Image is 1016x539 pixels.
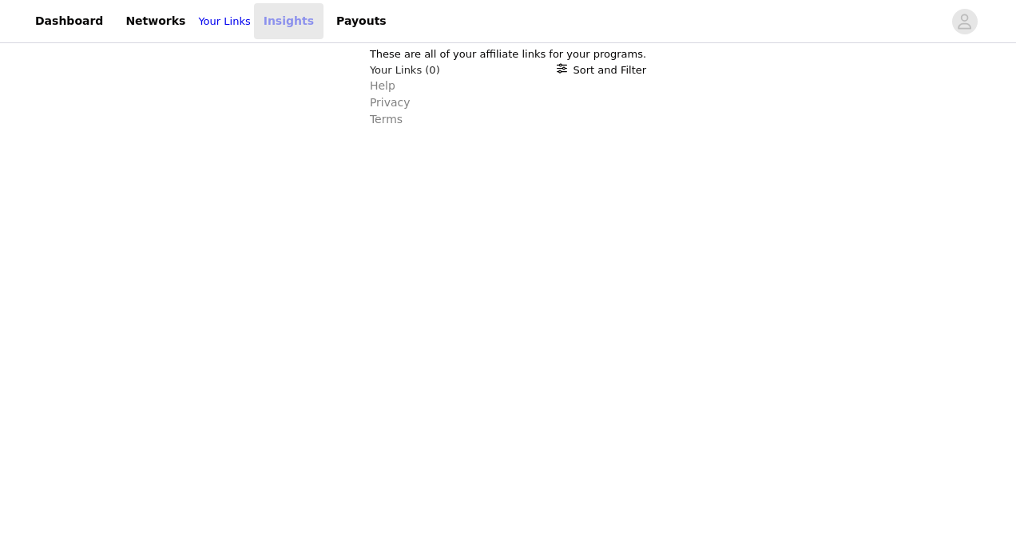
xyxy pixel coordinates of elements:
[26,3,113,39] a: Dashboard
[957,9,972,34] div: avatar
[198,14,250,30] a: Your Links
[370,78,395,94] p: Help
[370,111,646,128] a: Terms
[254,3,323,39] a: Insights
[370,94,411,111] p: Privacy
[557,62,647,78] button: Sort and Filter
[370,94,646,111] a: Privacy
[116,3,195,39] a: Networks
[370,78,646,94] a: Help
[327,3,396,39] a: Payouts
[370,111,403,128] p: Terms
[370,62,440,78] h3: Your Links (0)
[370,46,646,62] p: These are all of your affiliate links for your programs.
